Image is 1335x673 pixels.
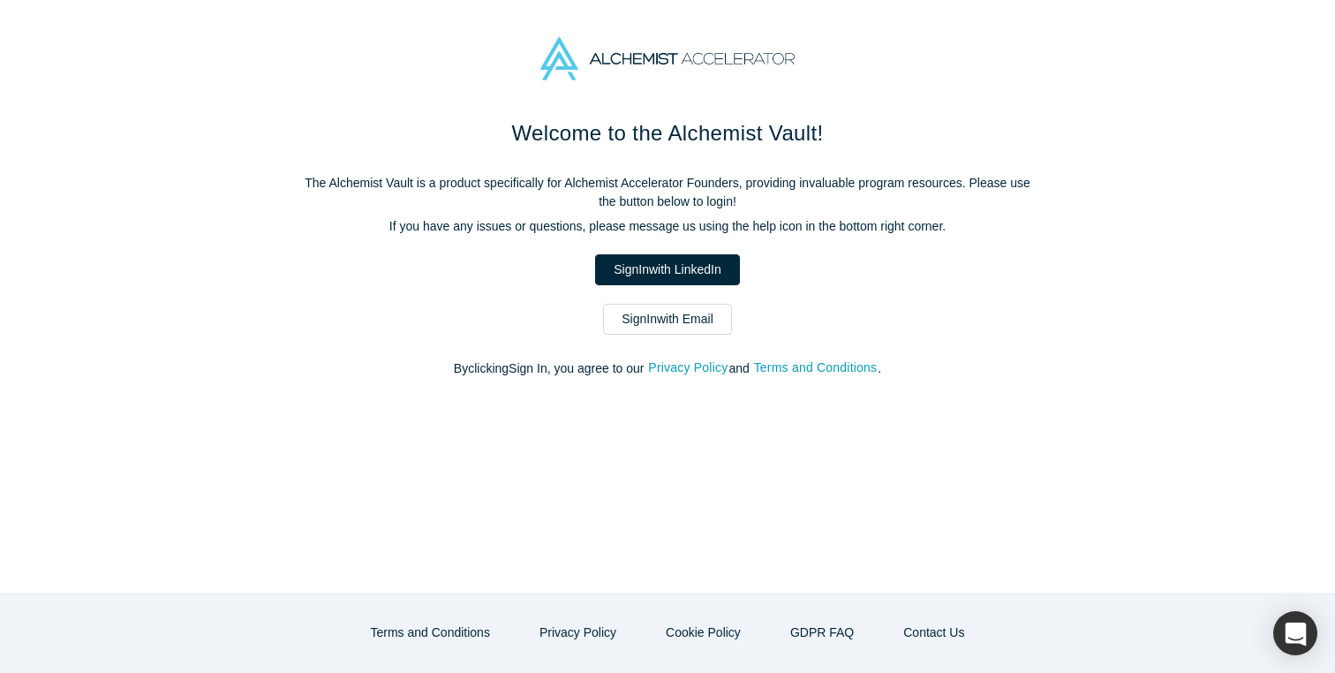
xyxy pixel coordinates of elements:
[595,254,739,285] a: SignInwith LinkedIn
[297,359,1038,378] p: By clicking Sign In , you agree to our and .
[753,358,879,378] button: Terms and Conditions
[540,37,795,80] img: Alchemist Accelerator Logo
[297,217,1038,236] p: If you have any issues or questions, please message us using the help icon in the bottom right co...
[297,117,1038,149] h1: Welcome to the Alchemist Vault!
[352,617,509,648] button: Terms and Conditions
[297,174,1038,211] p: The Alchemist Vault is a product specifically for Alchemist Accelerator Founders, providing inval...
[647,358,728,378] button: Privacy Policy
[603,304,732,335] a: SignInwith Email
[521,617,635,648] button: Privacy Policy
[647,617,759,648] button: Cookie Policy
[772,617,872,648] a: GDPR FAQ
[885,617,983,648] button: Contact Us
